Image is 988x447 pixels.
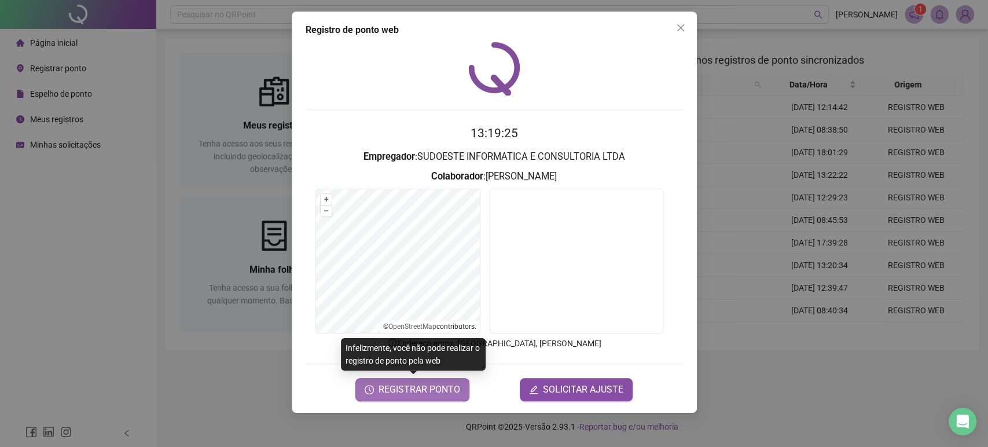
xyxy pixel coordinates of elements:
[321,206,332,217] button: –
[363,151,415,162] strong: Empregador
[529,385,538,394] span: edit
[431,171,483,182] strong: Colaborador
[671,19,690,37] button: Close
[388,323,436,331] a: OpenStreetMap
[676,23,685,32] span: close
[379,383,460,397] span: REGISTRAR PONTO
[365,385,374,394] span: clock-circle
[468,42,520,96] img: QRPoint
[355,378,469,401] button: REGISTRAR PONTO
[520,378,633,401] button: editSOLICITAR AJUSTE
[383,323,476,331] li: © contributors.
[543,383,623,397] span: SOLICITAR AJUSTE
[321,194,332,205] button: +
[341,338,486,371] div: Infelizmente, você não pode realizar o registro de ponto pela web
[306,337,683,350] p: Endereço aprox. : [GEOGRAPHIC_DATA], [PERSON_NAME]
[471,126,518,140] time: 13:19:25
[306,23,683,37] div: Registro de ponto web
[949,408,976,435] div: Open Intercom Messenger
[306,149,683,164] h3: : SUDOESTE INFORMATICA E CONSULTORIA LTDA
[306,169,683,184] h3: : [PERSON_NAME]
